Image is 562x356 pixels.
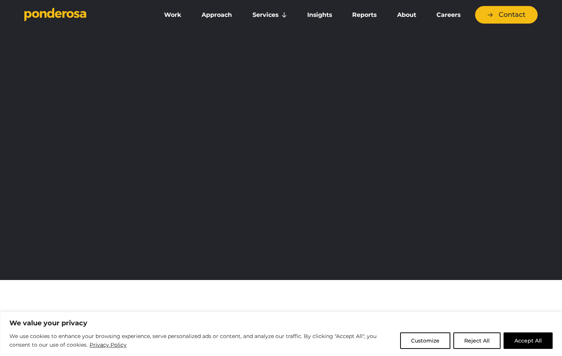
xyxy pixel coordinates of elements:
button: Reject All [453,332,501,349]
a: Approach [193,7,241,23]
a: Contact [475,6,538,24]
a: Insights [299,7,341,23]
p: We value your privacy [9,319,553,328]
a: Go to homepage [24,7,144,22]
a: Careers [428,7,469,23]
a: About [388,7,424,23]
a: Work [155,7,190,23]
a: Reports [344,7,385,23]
a: Privacy Policy [89,340,127,349]
a: Services [244,7,296,23]
button: Customize [400,332,450,349]
p: We use cookies to enhance your browsing experience, serve personalized ads or content, and analyz... [9,332,395,350]
button: Accept All [504,332,553,349]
